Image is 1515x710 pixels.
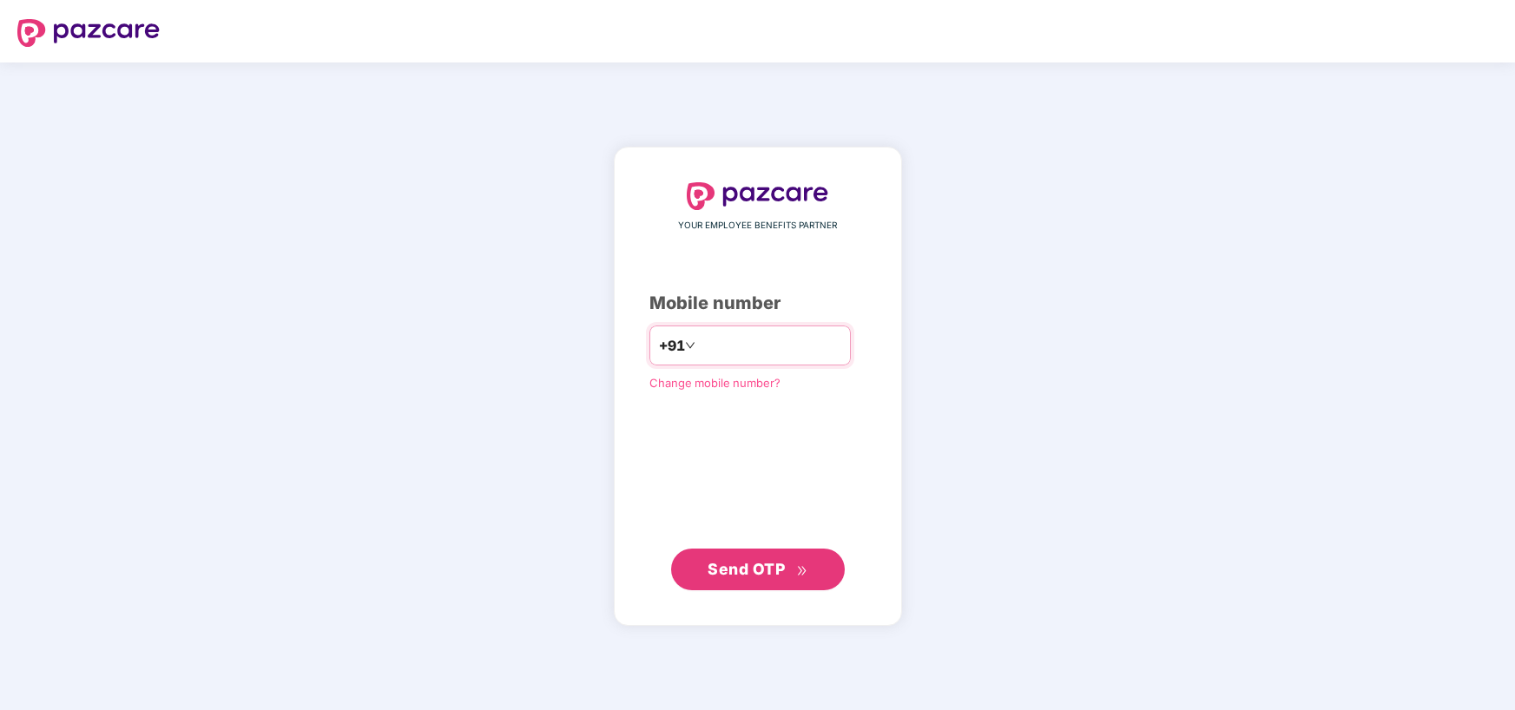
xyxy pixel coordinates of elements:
span: down [685,340,695,351]
span: +91 [659,335,685,357]
button: Send OTPdouble-right [671,549,845,590]
a: Change mobile number? [649,376,781,390]
span: YOUR EMPLOYEE BENEFITS PARTNER [678,219,837,233]
span: Send OTP [708,560,785,578]
img: logo [687,182,829,210]
span: double-right [796,565,807,576]
div: Mobile number [649,290,866,317]
img: logo [17,19,160,47]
